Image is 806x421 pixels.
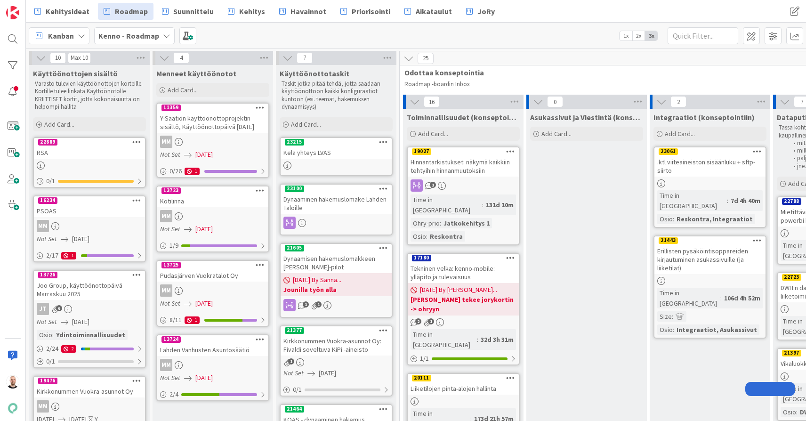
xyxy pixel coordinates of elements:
div: 1/9 [157,240,268,251]
div: 21605 [281,244,392,252]
span: : [727,195,728,206]
a: 13723KotilinnaMMNot Set[DATE]1/9 [156,186,269,252]
span: : [426,231,427,242]
a: 23100Dynaaminen hakemuslomake Lahden Taloille [280,184,393,235]
div: 23061 [654,147,766,156]
div: 1 [61,252,76,259]
div: 13724 [161,336,181,343]
div: Kirkkonummen Vuokra-asunnot Oy: Fivaldi soveltuva KiPi -aineisto [281,335,392,356]
a: JoRy [460,3,500,20]
div: 19476 [38,378,57,384]
a: Suunnittelu [156,3,219,20]
span: : [482,200,484,210]
span: : [672,311,673,322]
p: Taskit jotka pitää tehdä, jotta saadaan käyttöönottoon kaikki konfiguraatiot kuntoon (esi. teemat... [282,80,391,111]
span: [DATE] By Sanna... [293,275,341,285]
a: Roadmap [98,3,153,20]
span: [DATE] [72,234,89,244]
div: 32d 3h 31m [478,334,516,345]
div: 21464 [285,406,304,413]
div: 13726Joo Group, käyttöönottopäivä Marraskuu 2025 [34,271,145,300]
span: 1 [288,358,294,364]
div: Lahden Vanhusten Asuntosäätiö [157,344,268,356]
div: 21377 [285,327,304,334]
span: Menneet käyttöönotot [156,69,236,78]
b: Kenno - Roadmap [98,31,159,40]
span: 2 / 24 [46,344,58,354]
span: 0 [547,96,563,107]
a: 21443Erillisten pysäköintisoppareiden kirjautuminen asukassivuille (ja liiketilat)Time in [GEOGRA... [653,235,766,339]
div: 23100 [281,185,392,193]
div: 21377 [281,326,392,335]
span: 1 / 1 [420,354,429,364]
div: 13723 [157,186,268,195]
div: 0/1 [34,356,145,367]
a: 16234PSOASMMNot Set[DATE]2/171 [33,195,146,262]
span: 2 [670,96,686,107]
a: 22889RSA0/1 [33,137,146,188]
a: Kehitysideat [29,3,95,20]
span: 7 [297,52,313,64]
span: [DATE] [195,150,213,160]
div: 11359 [161,105,181,111]
span: 4 [173,52,189,64]
span: [DATE] [72,317,89,327]
div: Ydintoiminnallisuudet [54,330,128,340]
input: Quick Filter... [668,27,738,44]
div: 20111 [408,374,519,382]
span: Priorisointi [352,6,390,17]
div: Dynaaminen hakemuslomake Lahden Taloille [281,193,392,214]
div: 22889 [38,139,57,146]
div: MM [157,210,268,222]
div: 22889 [34,138,145,146]
span: Add Card... [665,130,695,138]
div: 11359Y-Säätiön käyttöönottoprojektin sisältö, Käyttöönottopäivä [DATE] [157,104,268,133]
span: Kanban [48,30,74,41]
span: Suunnittelu [173,6,214,17]
span: : [673,214,674,224]
span: Toiminnallisuudet (konseptointiin) [407,113,520,122]
div: Size [657,311,672,322]
div: Time in [GEOGRAPHIC_DATA] [657,190,727,211]
div: 13723 [161,187,181,194]
a: Priorisointi [335,3,396,20]
div: Kotilinna [157,195,268,207]
div: 17180 [412,255,431,261]
span: Käyttöönottotaskit [280,69,349,78]
a: Havainnot [274,3,332,20]
div: 1 [185,316,200,324]
div: 0/1 [281,384,392,396]
a: Aikataulut [399,3,458,20]
span: Aikataulut [416,6,452,17]
span: 0 / 1 [46,176,55,186]
div: Time in [GEOGRAPHIC_DATA] [657,288,720,308]
span: [DATE] [195,299,213,308]
span: Add Card... [541,130,572,138]
div: 13725Pudasjärven Vuokratalot Oy [157,261,268,282]
div: Time in [GEOGRAPHIC_DATA] [411,329,477,350]
div: .ktl viiteaineiston sisäänluku + sftp-siirto [654,156,766,177]
div: 2/242 [34,343,145,355]
div: 20111Liiketilojen pinta-alojen hallinta [408,374,519,395]
span: 1 [303,301,309,308]
div: Joo Group, käyttöönottopäivä Marraskuu 2025 [34,279,145,300]
a: Kehitys [222,3,271,20]
div: 21464 [281,405,392,413]
div: Jatkokehitys 1 [441,218,492,228]
a: 17180Tekninen velka: kenno-mobile: ylläpito ja tulevaisuus[DATE] By [PERSON_NAME]...[PERSON_NAME]... [407,253,520,365]
a: 23215Kela yhteys LVAS [280,137,393,176]
div: Reskontra [427,231,465,242]
div: Osio [37,330,52,340]
div: Ohry-prio [411,218,440,228]
div: 2/4 [157,389,268,400]
p: Varasto tulevien käyttöönottojen korteille. Kortille tulee linkata Käyttöönotolle KRIITTISET kort... [35,80,144,111]
div: 16234PSOAS [34,196,145,217]
a: 13725Pudasjärven Vuokratalot OyMMNot Set[DATE]8/111 [156,260,269,327]
span: 2x [632,31,645,40]
span: 6 [56,305,62,311]
span: 2 / 17 [46,251,58,260]
span: 10 [50,52,66,64]
div: 22788 [782,198,801,205]
div: 2 [61,345,76,353]
span: 1 [430,182,436,188]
